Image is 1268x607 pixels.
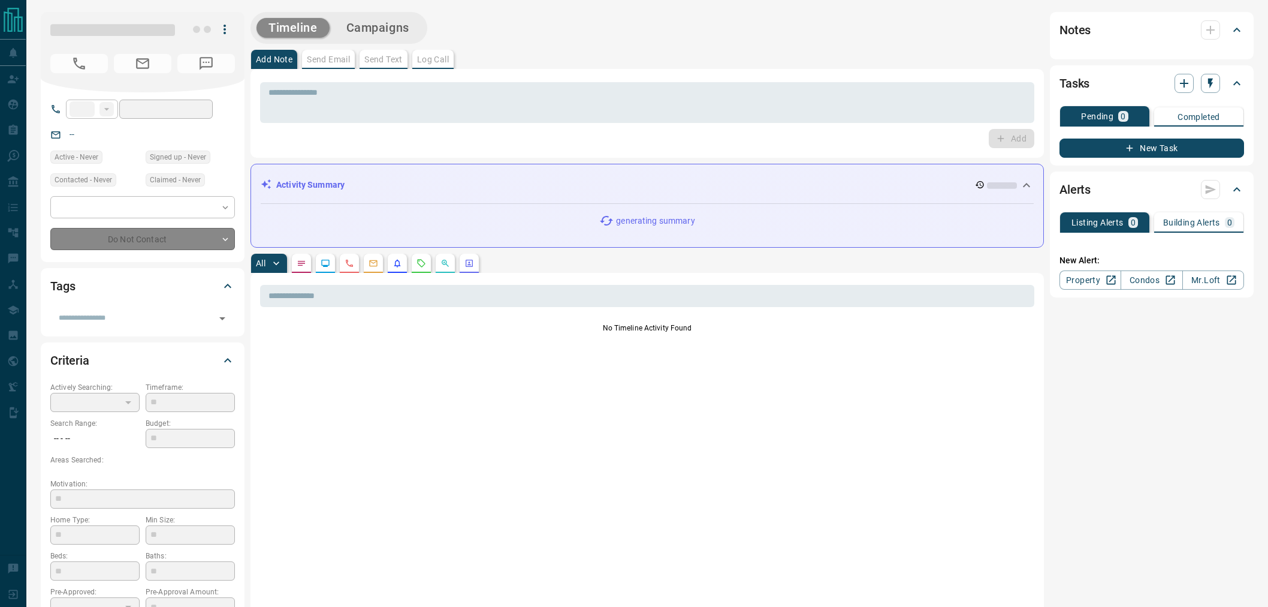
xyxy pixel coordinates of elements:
[50,587,140,597] p: Pre-Approved:
[50,382,140,393] p: Actively Searching:
[50,228,235,250] div: Do Not Contact
[146,418,235,429] p: Budget:
[1059,175,1244,204] div: Alerts
[50,479,235,489] p: Motivation:
[114,54,171,73] span: No Email
[146,515,235,525] p: Min Size:
[1059,254,1244,267] p: New Alert:
[1081,112,1113,121] p: Pending
[177,54,235,73] span: No Number
[416,259,426,268] svg: Requests
[146,382,235,393] p: Timeframe:
[1121,271,1182,290] a: Condos
[55,151,98,163] span: Active - Never
[334,18,421,38] button: Campaigns
[276,179,345,191] p: Activity Summary
[214,310,231,327] button: Open
[50,272,235,301] div: Tags
[616,215,695,227] p: generating summary
[55,174,112,186] span: Contacted - Never
[1059,74,1089,93] h2: Tasks
[1059,69,1244,98] div: Tasks
[150,151,206,163] span: Signed up - Never
[1059,180,1091,199] h2: Alerts
[393,259,402,268] svg: Listing Alerts
[256,259,265,268] p: All
[256,55,292,64] p: Add Note
[1182,271,1244,290] a: Mr.Loft
[1071,218,1124,227] p: Listing Alerts
[50,455,235,465] p: Areas Searched:
[50,515,140,525] p: Home Type:
[50,346,235,375] div: Criteria
[345,259,354,268] svg: Calls
[1131,218,1136,227] p: 0
[146,551,235,561] p: Baths:
[261,174,1034,196] div: Activity Summary
[50,54,108,73] span: No Number
[1059,271,1121,290] a: Property
[146,587,235,597] p: Pre-Approval Amount:
[1163,218,1220,227] p: Building Alerts
[369,259,378,268] svg: Emails
[50,418,140,429] p: Search Range:
[50,551,140,561] p: Beds:
[464,259,474,268] svg: Agent Actions
[50,277,75,296] h2: Tags
[50,351,89,370] h2: Criteria
[150,174,201,186] span: Claimed - Never
[1178,113,1220,121] p: Completed
[440,259,450,268] svg: Opportunities
[1121,112,1125,121] p: 0
[297,259,306,268] svg: Notes
[50,429,140,449] p: -- - --
[256,18,330,38] button: Timeline
[1059,20,1091,40] h2: Notes
[1227,218,1232,227] p: 0
[260,323,1034,333] p: No Timeline Activity Found
[70,130,74,139] a: --
[1059,139,1244,158] button: New Task
[1059,16,1244,44] div: Notes
[321,259,330,268] svg: Lead Browsing Activity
